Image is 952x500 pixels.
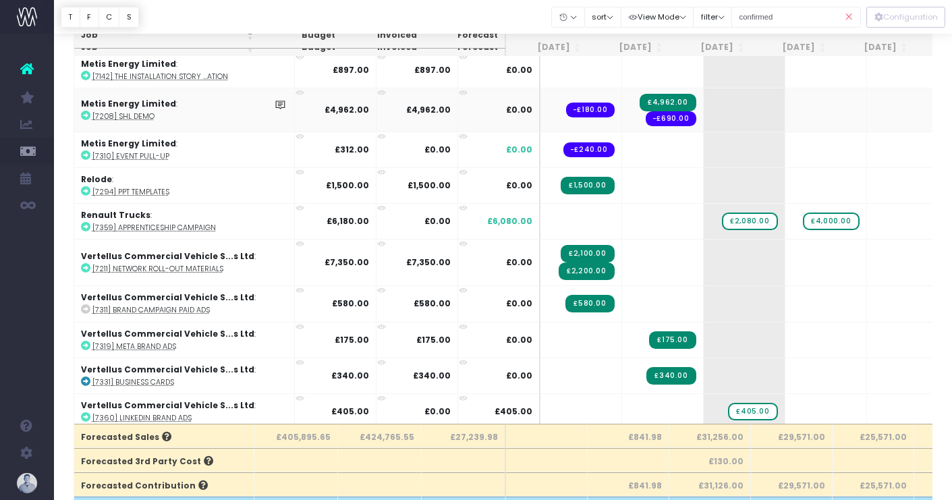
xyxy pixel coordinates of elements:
[61,7,80,28] button: T
[722,213,777,230] span: wayahead Sales Forecast Item
[751,472,833,497] th: £29,571.00
[81,209,150,221] strong: Renault Trucks
[833,424,914,448] th: £25,571.00
[92,187,169,197] abbr: [7294] PPT templates
[74,22,260,49] th: Job: activate to sort column descending
[332,298,369,309] strong: £580.00
[260,22,342,49] th: Budget
[669,472,751,497] th: £31,126.00
[561,245,614,262] span: Streamtime Invoice: 5195 – [7211] Network Roll-out materials - Dealer materials suite
[506,144,532,156] span: £0.00
[74,322,295,358] td: :
[81,431,171,443] span: Forecasted Sales
[338,424,422,448] th: £424,765.55
[413,370,451,381] strong: £340.00
[731,7,861,28] input: Search...
[74,203,295,239] td: :
[326,179,369,191] strong: £1,500.00
[92,151,169,161] abbr: [7310] Event pull-up
[495,406,532,418] span: £405.00
[74,52,295,88] td: :
[833,34,914,61] th: Dec 25: activate to sort column ascending
[646,367,696,385] span: Streamtime Invoice: 5205 – [7331] Business Cards
[414,298,451,309] strong: £580.00
[99,7,120,28] button: C
[506,179,532,192] span: £0.00
[74,393,295,429] td: :
[866,7,945,28] button: Configuration
[408,179,451,191] strong: £1,500.00
[424,22,506,49] th: Forecast
[561,177,614,194] span: Streamtime Invoice: 5193 – [7294] PPT templates
[92,413,192,423] abbr: [7360] LinkedIn Brand Ads
[61,7,139,28] div: Vertical button group
[506,104,532,116] span: £0.00
[416,334,451,345] strong: £175.00
[506,298,532,310] span: £0.00
[92,111,155,121] abbr: [7208] SHL Demo
[506,64,532,76] span: £0.00
[92,377,174,387] abbr: [7331] Business Cards
[92,223,216,233] abbr: [7359] Apprenticeship Campaign
[588,472,669,497] th: £841.98
[406,104,451,115] strong: £4,962.00
[81,328,254,339] strong: Vertellus Commercial Vehicle S...s Ltd
[81,399,254,411] strong: Vertellus Commercial Vehicle S...s Ltd
[74,88,295,132] td: :
[342,22,424,49] th: Invoiced
[414,64,451,76] strong: £897.00
[74,448,254,472] th: Forecasted 3rd Party Cost
[74,132,295,167] td: :
[74,239,295,285] td: :
[81,58,176,70] strong: Metis Energy Limited
[669,448,751,472] th: £130.00
[81,364,254,375] strong: Vertellus Commercial Vehicle S...s Ltd
[751,424,833,448] th: £29,571.00
[74,285,295,321] td: :
[325,104,369,115] strong: £4,962.00
[424,215,451,227] strong: £0.00
[81,291,254,303] strong: Vertellus Commercial Vehicle S...s Ltd
[335,334,369,345] strong: £175.00
[17,473,37,493] img: images/default_profile_image.png
[92,341,176,352] abbr: [7319] Meta Brand Ads
[803,213,859,230] span: wayahead Sales Forecast Item
[751,34,833,61] th: Nov 25: activate to sort column ascending
[80,7,99,28] button: F
[588,34,669,61] th: Sep 25: activate to sort column ascending
[669,424,751,448] th: £31,256.00
[74,167,295,203] td: :
[327,215,369,227] strong: £6,180.00
[588,424,669,448] th: £841.98
[81,250,254,262] strong: Vertellus Commercial Vehicle S...s Ltd
[92,305,210,315] abbr: [7311] Brand Campaign Paid Ads
[565,295,614,312] span: Streamtime Invoice: 5194 – [7311] Brand Campaign Paid Ads
[406,256,451,268] strong: £7,350.00
[424,406,451,417] strong: £0.00
[325,256,369,268] strong: £7,350.00
[506,334,532,346] span: £0.00
[640,94,696,111] span: Streamtime Invoice: 5206 – [7208] SHL Demo
[833,472,914,497] th: £25,571.00
[424,144,451,155] strong: £0.00
[331,370,369,381] strong: £340.00
[563,142,615,157] span: Streamtime order: 988 – Lithgo
[487,215,532,227] span: £6,080.00
[506,370,532,382] span: £0.00
[649,331,696,349] span: Streamtime Invoice: 5204 – [7319] Meta Brand Ads
[74,358,295,393] td: :
[584,7,621,28] button: sort
[669,34,751,61] th: Oct 25: activate to sort column ascending
[422,424,506,448] th: £27,239.98
[506,256,532,269] span: £0.00
[866,7,945,28] div: Vertical button group
[81,98,176,109] strong: Metis Energy Limited
[74,472,254,497] th: Forecasted Contribution
[506,34,588,61] th: Aug 25: activate to sort column ascending
[333,64,369,76] strong: £897.00
[81,173,112,185] strong: Relode
[566,103,615,117] span: Streamtime order: 965 – Steve Coxon
[693,7,732,28] button: filter
[81,138,176,149] strong: Metis Energy Limited
[254,424,338,448] th: £405,895.65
